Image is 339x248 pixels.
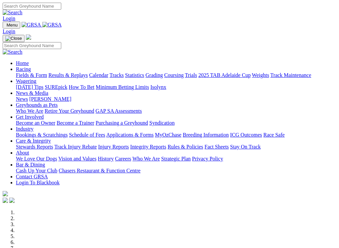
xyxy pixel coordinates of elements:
span: Menu [7,23,18,28]
div: Wagering [16,84,336,90]
a: News [16,96,28,102]
a: Applications & Forms [106,132,154,138]
a: Login To Blackbook [16,180,60,185]
a: SUREpick [45,84,67,90]
a: Bookings & Scratchings [16,132,68,138]
a: Race Safe [263,132,284,138]
img: GRSA [42,22,62,28]
a: Calendar [89,72,108,78]
a: Login [3,16,15,21]
a: Syndication [149,120,174,126]
a: MyOzChase [155,132,181,138]
a: Minimum Betting Limits [96,84,149,90]
button: Toggle navigation [3,22,20,29]
a: Rules & Policies [168,144,203,150]
img: GRSA [22,22,41,28]
a: Schedule of Fees [69,132,105,138]
a: Cash Up Your Club [16,168,57,173]
div: Get Involved [16,120,336,126]
a: About [16,150,29,155]
a: Become an Owner [16,120,55,126]
a: History [98,156,114,161]
img: twitter.svg [9,198,15,203]
div: Care & Integrity [16,144,336,150]
a: Strategic Plan [161,156,191,161]
a: Fields & Form [16,72,47,78]
a: Coursing [164,72,184,78]
a: Stewards Reports [16,144,53,150]
a: Contact GRSA [16,174,48,179]
a: Become a Trainer [57,120,94,126]
a: Login [3,29,15,34]
a: [DATE] Tips [16,84,43,90]
a: Greyhounds as Pets [16,102,58,108]
div: Racing [16,72,336,78]
a: Isolynx [150,84,166,90]
img: Search [3,10,23,16]
a: Results & Replays [48,72,88,78]
a: Vision and Values [58,156,96,161]
img: logo-grsa-white.png [26,34,31,40]
a: Bar & Dining [16,162,45,167]
a: Breeding Information [183,132,229,138]
a: Weights [252,72,269,78]
button: Toggle navigation [3,35,24,42]
a: Tracks [110,72,124,78]
a: Racing [16,66,31,72]
a: GAP SA Assessments [96,108,142,114]
a: Industry [16,126,33,132]
a: Home [16,60,29,66]
a: Grading [146,72,163,78]
a: Who We Are [132,156,160,161]
a: Privacy Policy [192,156,223,161]
div: Greyhounds as Pets [16,108,336,114]
a: Who We Are [16,108,43,114]
a: How To Bet [69,84,95,90]
a: Purchasing a Greyhound [96,120,148,126]
a: ICG Outcomes [230,132,262,138]
a: Get Involved [16,114,44,120]
a: Statistics [125,72,144,78]
div: Industry [16,132,336,138]
a: Stay On Track [230,144,261,150]
a: Track Maintenance [270,72,311,78]
input: Search [3,3,61,10]
input: Search [3,42,61,49]
a: We Love Our Dogs [16,156,57,161]
img: Close [5,36,22,41]
div: About [16,156,336,162]
a: Trials [185,72,197,78]
a: Wagering [16,78,36,84]
a: 2025 TAB Adelaide Cup [198,72,251,78]
img: logo-grsa-white.png [3,191,8,196]
a: Careers [115,156,131,161]
a: Retire Your Greyhound [45,108,94,114]
a: Chasers Restaurant & Function Centre [59,168,140,173]
a: Integrity Reports [130,144,166,150]
a: Care & Integrity [16,138,51,144]
div: News & Media [16,96,336,102]
a: Injury Reports [98,144,129,150]
img: facebook.svg [3,198,8,203]
a: Fact Sheets [205,144,229,150]
a: Track Injury Rebate [54,144,97,150]
a: [PERSON_NAME] [29,96,71,102]
div: Bar & Dining [16,168,336,174]
a: News & Media [16,90,48,96]
img: Search [3,49,23,55]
